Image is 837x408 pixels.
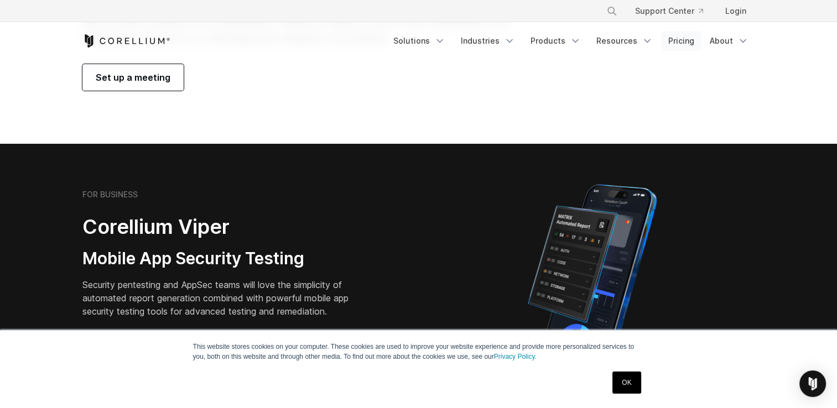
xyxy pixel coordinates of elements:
[703,31,755,51] a: About
[82,34,170,48] a: Corellium Home
[82,190,138,200] h6: FOR BUSINESS
[82,215,366,239] h2: Corellium Viper
[193,342,644,362] p: This website stores cookies on your computer. These cookies are used to improve your website expe...
[524,31,588,51] a: Products
[454,31,522,51] a: Industries
[387,31,755,51] div: Navigation Menu
[494,353,537,360] a: Privacy Policy.
[626,1,712,21] a: Support Center
[509,179,675,373] img: Corellium MATRIX automated report on iPhone showing app vulnerability test results across securit...
[96,71,170,84] span: Set up a meeting
[387,31,452,51] a: Solutions
[612,372,641,394] a: OK
[590,31,659,51] a: Resources
[593,1,755,21] div: Navigation Menu
[799,370,826,397] div: Open Intercom Messenger
[82,64,184,91] a: Set up a meeting
[602,1,622,21] button: Search
[82,248,366,269] h3: Mobile App Security Testing
[82,278,366,318] p: Security pentesting and AppSec teams will love the simplicity of automated report generation comb...
[662,31,701,51] a: Pricing
[716,1,755,21] a: Login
